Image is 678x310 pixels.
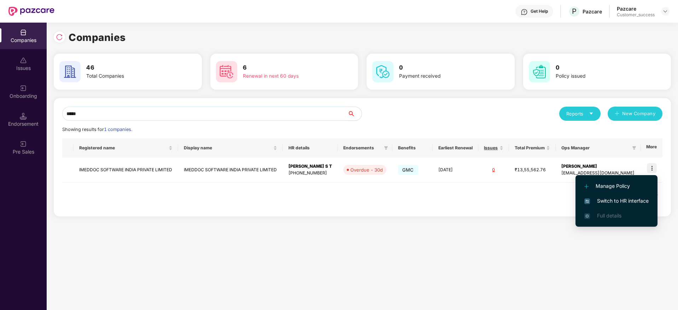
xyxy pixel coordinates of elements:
[484,145,498,151] span: Issues
[631,144,638,152] span: filter
[86,72,175,80] div: Total Companies
[556,72,645,80] div: Policy issued
[647,163,657,173] img: icon
[243,63,332,72] h3: 6
[589,111,594,116] span: caret-down
[399,72,488,80] div: Payment received
[572,7,577,16] span: P
[20,141,27,148] img: svg+xml;base64,PHN2ZyB3aWR0aD0iMjAiIGhlaWdodD0iMjAiIHZpZXdCb3g9IjAgMCAyMCAyMCIgZmlsbD0ibm9uZSIgeG...
[399,63,488,72] h3: 0
[584,198,590,204] img: svg+xml;base64,PHN2ZyB4bWxucz0iaHR0cDovL3d3dy53My5vcmcvMjAwMC9zdmciIHdpZHRoPSIxNiIgaGVpZ2h0PSIxNi...
[350,166,383,173] div: Overdue - 30d
[288,163,332,170] div: [PERSON_NAME] S T
[615,111,619,117] span: plus
[283,138,338,157] th: HR details
[641,138,662,157] th: More
[561,145,629,151] span: Ops Manager
[288,170,332,177] div: [PHONE_NUMBER]
[392,138,433,157] th: Benefits
[69,30,126,45] h1: Companies
[484,167,503,173] div: 0
[56,34,63,41] img: svg+xml;base64,PHN2ZyBpZD0iUmVsb2FkLTMyeDMyIiB4bWxucz0iaHR0cDovL3d3dy53My5vcmcvMjAwMC9zdmciIHdpZH...
[561,163,635,170] div: [PERSON_NAME]
[178,157,283,183] td: IMEDDOC SOFTWARE INDIA PRIVATE LIMITED
[20,113,27,120] img: svg+xml;base64,PHN2ZyB3aWR0aD0iMTQuNSIgaGVpZ2h0PSIxNC41IiB2aWV3Qm94PSIwIDAgMTYgMTYiIGZpbGw9Im5vbm...
[566,110,594,117] div: Reports
[521,8,528,16] img: svg+xml;base64,PHN2ZyBpZD0iSGVscC0zMngzMiIgeG1sbnM9Imh0dHA6Ly93d3cudzMub3JnLzIwMDAvc3ZnIiB3aWR0aD...
[433,138,478,157] th: Earliest Renewal
[617,12,655,18] div: Customer_success
[382,144,390,152] span: filter
[433,157,478,183] td: [DATE]
[20,85,27,92] img: svg+xml;base64,PHN2ZyB3aWR0aD0iMjAiIGhlaWdodD0iMjAiIHZpZXdCb3g9IjAgMCAyMCAyMCIgZmlsbD0ibm9uZSIgeG...
[662,8,668,14] img: svg+xml;base64,PHN2ZyBpZD0iRHJvcGRvd24tMzJ4MzIiIHhtbG5zPSJodHRwOi8vd3d3LnczLm9yZy8yMDAwL3N2ZyIgd2...
[184,145,272,151] span: Display name
[62,127,132,132] span: Showing results for
[398,165,418,175] span: GMC
[79,145,167,151] span: Registered name
[608,107,662,121] button: plusNew Company
[584,184,589,189] img: svg+xml;base64,PHN2ZyB4bWxucz0iaHR0cDovL3d3dy53My5vcmcvMjAwMC9zdmciIHdpZHRoPSIxMi4yMDEiIGhlaWdodD...
[243,72,332,80] div: Renewal in next 60 days
[8,7,54,16] img: New Pazcare Logo
[622,110,656,117] span: New Company
[584,213,590,219] img: svg+xml;base64,PHN2ZyB4bWxucz0iaHR0cDovL3d3dy53My5vcmcvMjAwMC9zdmciIHdpZHRoPSIxNi4zNjMiIGhlaWdodD...
[531,8,548,14] div: Get Help
[617,5,655,12] div: Pazcare
[597,213,621,219] span: Full details
[347,111,362,117] span: search
[584,182,649,190] span: Manage Policy
[59,61,81,82] img: svg+xml;base64,PHN2ZyB4bWxucz0iaHR0cDovL3d3dy53My5vcmcvMjAwMC9zdmciIHdpZHRoPSI2MCIgaGVpZ2h0PSI2MC...
[347,107,362,121] button: search
[216,61,237,82] img: svg+xml;base64,PHN2ZyB4bWxucz0iaHR0cDovL3d3dy53My5vcmcvMjAwMC9zdmciIHdpZHRoPSI2MCIgaGVpZ2h0PSI2MC...
[104,127,132,132] span: 1 companies.
[515,167,550,173] div: ₹13,55,562.76
[20,57,27,64] img: svg+xml;base64,PHN2ZyBpZD0iSXNzdWVzX2Rpc2FibGVkIiB4bWxucz0iaHR0cDovL3d3dy53My5vcmcvMjAwMC9zdmciIH...
[178,138,283,157] th: Display name
[632,146,636,150] span: filter
[509,138,556,157] th: Total Premium
[74,157,178,183] td: IMEDDOC SOFTWARE INDIA PRIVATE LIMITED
[478,138,509,157] th: Issues
[561,170,635,177] div: [EMAIL_ADDRESS][DOMAIN_NAME]
[384,146,388,150] span: filter
[583,8,602,15] div: Pazcare
[20,29,27,36] img: svg+xml;base64,PHN2ZyBpZD0iQ29tcGFuaWVzIiB4bWxucz0iaHR0cDovL3d3dy53My5vcmcvMjAwMC9zdmciIHdpZHRoPS...
[515,145,545,151] span: Total Premium
[584,197,649,205] span: Switch to HR interface
[556,63,645,72] h3: 0
[86,63,175,72] h3: 46
[74,138,178,157] th: Registered name
[529,61,550,82] img: svg+xml;base64,PHN2ZyB4bWxucz0iaHR0cDovL3d3dy53My5vcmcvMjAwMC9zdmciIHdpZHRoPSI2MCIgaGVpZ2h0PSI2MC...
[343,145,381,151] span: Endorsements
[372,61,393,82] img: svg+xml;base64,PHN2ZyB4bWxucz0iaHR0cDovL3d3dy53My5vcmcvMjAwMC9zdmciIHdpZHRoPSI2MCIgaGVpZ2h0PSI2MC...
